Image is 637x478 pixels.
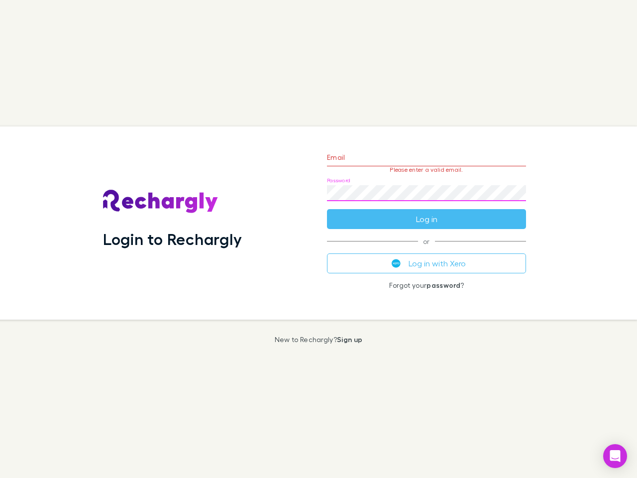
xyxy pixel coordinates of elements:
[603,444,627,468] div: Open Intercom Messenger
[327,281,526,289] p: Forgot your ?
[103,230,242,248] h1: Login to Rechargly
[327,253,526,273] button: Log in with Xero
[275,336,363,344] p: New to Rechargly?
[103,190,218,214] img: Rechargly's Logo
[327,177,350,184] label: Password
[327,209,526,229] button: Log in
[426,281,460,289] a: password
[337,335,362,344] a: Sign up
[392,259,401,268] img: Xero's logo
[327,166,526,173] p: Please enter a valid email.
